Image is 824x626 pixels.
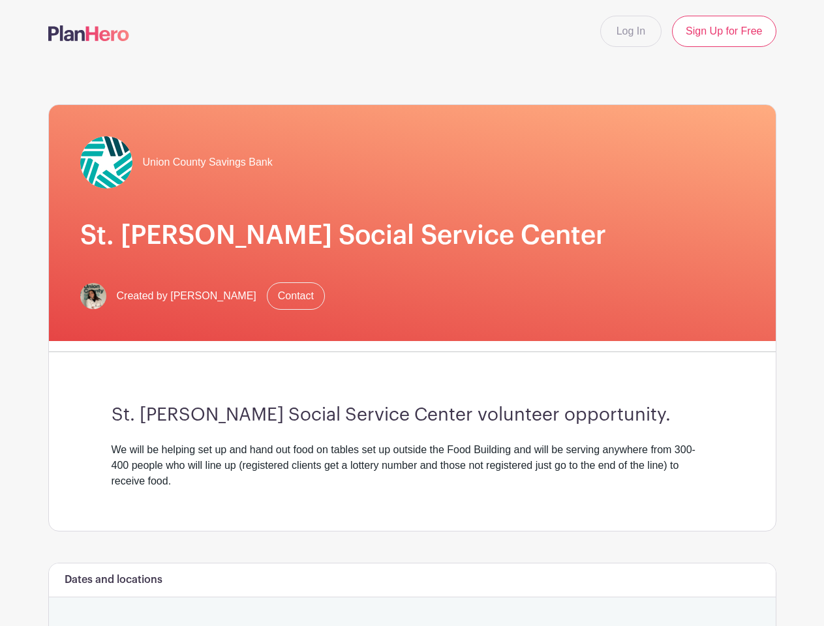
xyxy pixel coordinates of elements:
h6: Dates and locations [65,574,162,586]
span: Created by [PERSON_NAME] [117,288,256,304]
h3: St. [PERSON_NAME] Social Service Center volunteer opportunity. [112,404,713,426]
img: logo-507f7623f17ff9eddc593b1ce0a138ce2505c220e1c5a4e2b4648c50719b7d32.svg [48,25,129,41]
span: Union County Savings Bank [143,155,273,170]
div: We will be helping set up and hand out food on tables set up outside the Food Building and will b... [112,442,713,489]
h1: St. [PERSON_NAME] Social Service Center [80,220,744,251]
a: Contact [267,282,325,310]
img: otgdrts5.png [80,283,106,309]
a: Log In [600,16,662,47]
a: Sign Up for Free [672,16,776,47]
img: UCSB-Logo-Color-Star-Mark.jpg [80,136,132,188]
